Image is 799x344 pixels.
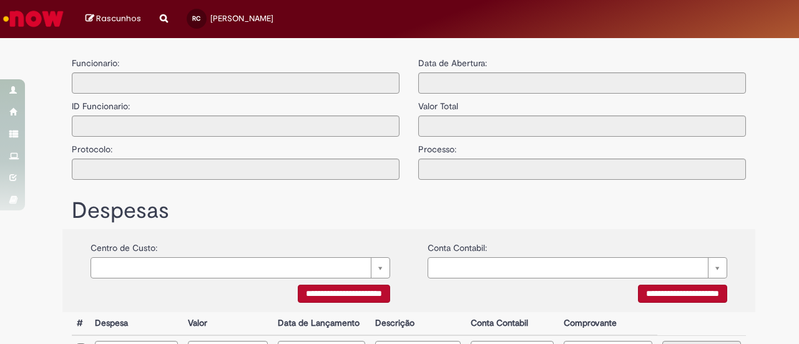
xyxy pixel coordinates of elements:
[1,6,66,31] img: ServiceNow
[418,57,487,69] label: Data de Abertura:
[370,312,465,335] th: Descrição
[72,312,90,335] th: #
[72,94,130,112] label: ID Funcionario:
[192,14,200,22] span: RC
[466,312,559,335] th: Conta Contabil
[96,12,141,24] span: Rascunhos
[72,57,119,69] label: Funcionario:
[91,235,157,254] label: Centro de Custo:
[72,199,746,224] h1: Despesas
[418,137,456,155] label: Processo:
[91,257,390,278] a: Limpar campo {0}
[273,312,371,335] th: Data de Lançamento
[72,137,112,155] label: Protocolo:
[428,235,487,254] label: Conta Contabil:
[559,312,658,335] th: Comprovante
[86,13,141,25] a: Rascunhos
[418,94,458,112] label: Valor Total
[210,13,273,24] span: [PERSON_NAME]
[183,312,272,335] th: Valor
[90,312,183,335] th: Despesa
[428,257,727,278] a: Limpar campo {0}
